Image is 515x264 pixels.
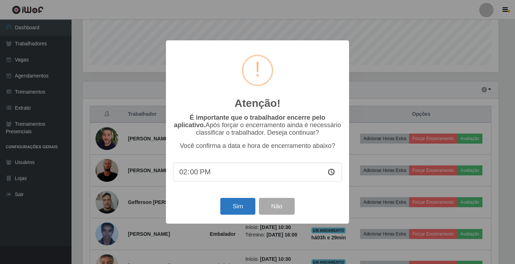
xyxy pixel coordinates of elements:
button: Sim [220,198,255,215]
b: É importante que o trabalhador encerre pelo aplicativo. [174,114,325,129]
button: Não [259,198,294,215]
h2: Atenção! [235,97,280,110]
p: Você confirma a data e hora de encerramento abaixo? [173,142,342,150]
p: Após forçar o encerramento ainda é necessário classificar o trabalhador. Deseja continuar? [173,114,342,136]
